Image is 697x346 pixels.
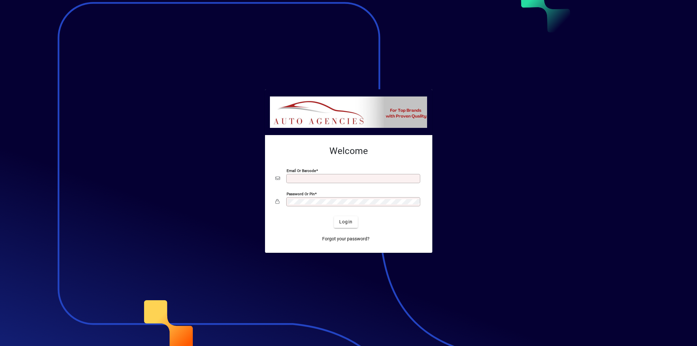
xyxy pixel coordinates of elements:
[287,191,315,196] mat-label: Password or Pin
[339,218,353,225] span: Login
[320,233,372,245] a: Forgot your password?
[275,146,422,157] h2: Welcome
[287,168,316,173] mat-label: Email or Barcode
[334,216,358,228] button: Login
[322,235,370,242] span: Forgot your password?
